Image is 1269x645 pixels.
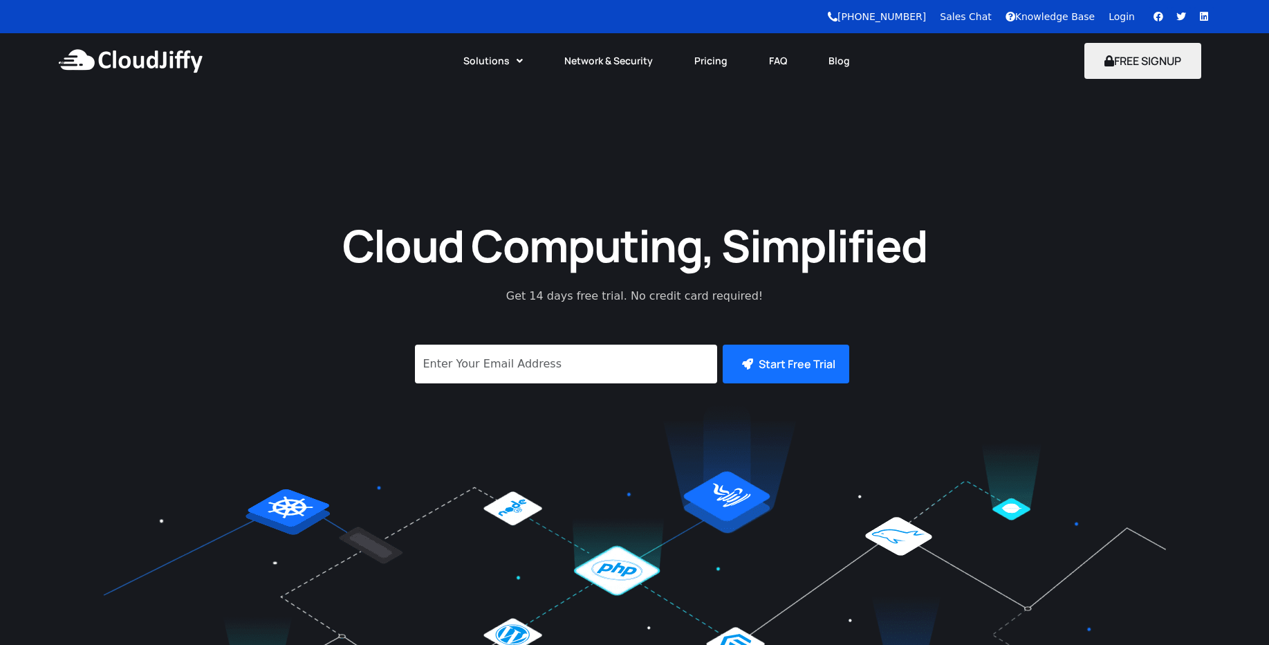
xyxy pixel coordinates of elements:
[443,46,544,76] a: Solutions
[828,11,926,22] a: [PHONE_NUMBER]
[748,46,808,76] a: FAQ
[544,46,674,76] a: Network & Security
[674,46,748,76] a: Pricing
[1084,53,1201,69] a: FREE SIGNUP
[415,345,717,383] input: Enter Your Email Address
[1084,43,1201,79] button: FREE SIGNUP
[324,217,946,274] h1: Cloud Computing, Simplified
[808,46,871,76] a: Blog
[940,11,991,22] a: Sales Chat
[1006,11,1095,22] a: Knowledge Base
[445,288,825,305] p: Get 14 days free trial. No credit card required!
[1109,11,1135,22] a: Login
[723,345,849,383] button: Start Free Trial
